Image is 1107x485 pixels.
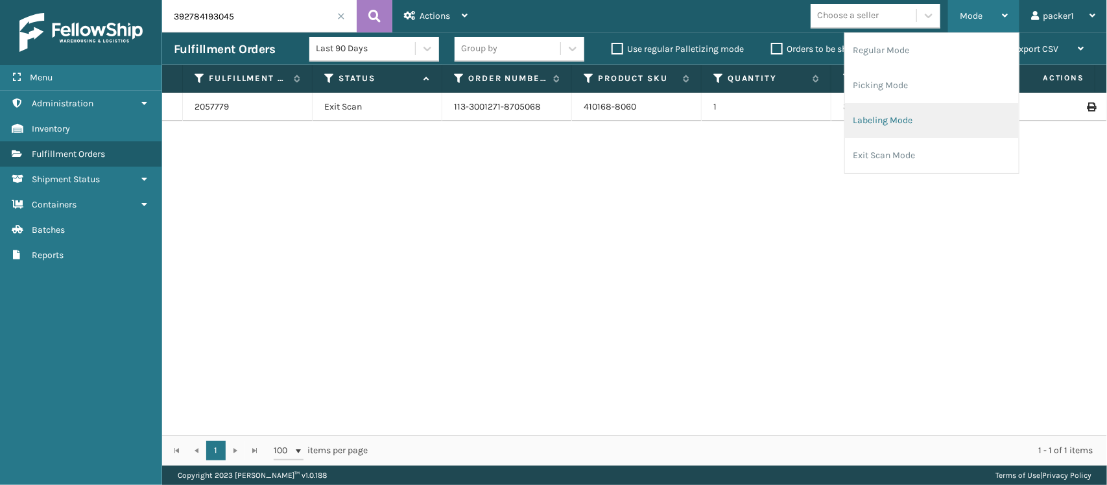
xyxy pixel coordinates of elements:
a: Privacy Policy [1042,471,1091,480]
a: 410168-8060 [584,101,636,112]
h3: Fulfillment Orders [174,41,275,57]
label: Quantity [728,73,806,84]
li: Exit Scan Mode [845,138,1019,173]
span: Shipment Status [32,174,100,185]
span: Administration [32,98,93,109]
label: Orders to be shipped [DATE] [771,43,897,54]
span: Mode [960,10,982,21]
label: Use regular Palletizing mode [612,43,744,54]
span: Batches [32,224,65,235]
span: 100 [274,444,293,457]
span: Export CSV [1014,43,1058,54]
label: Product SKU [598,73,676,84]
i: Print Label [1087,102,1095,112]
div: | [995,466,1091,485]
span: Actions [420,10,450,21]
td: 113-3001271-8705068 [442,93,572,121]
p: Copyright 2023 [PERSON_NAME]™ v 1.0.188 [178,466,327,485]
div: 1 - 1 of 1 items [387,444,1093,457]
div: Last 90 Days [316,42,416,56]
label: Status [339,73,417,84]
div: Group by [461,42,497,56]
a: 1 [206,441,226,460]
img: logo [19,13,143,52]
a: 2057779 [195,101,229,113]
label: Fulfillment Order Id [209,73,287,84]
span: items per page [274,441,368,460]
td: Exit Scan [313,93,442,121]
span: Reports [32,250,64,261]
td: 1 [702,93,831,121]
a: Terms of Use [995,471,1040,480]
span: Fulfillment Orders [32,148,105,160]
span: Menu [30,72,53,83]
a: 392784193045 [843,101,903,112]
li: Labeling Mode [845,103,1019,138]
span: Containers [32,199,77,210]
div: Choose a seller [817,9,879,23]
label: Order Number [468,73,547,84]
li: Regular Mode [845,33,1019,68]
span: Actions [1002,67,1092,89]
span: Inventory [32,123,70,134]
li: Picking Mode [845,68,1019,103]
